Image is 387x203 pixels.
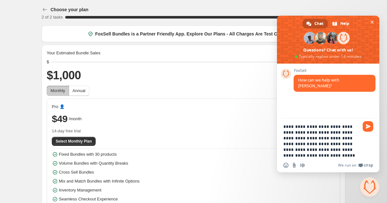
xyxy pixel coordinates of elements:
[300,163,305,168] span: Audio message
[52,137,96,146] button: Select Monthly Plan
[283,163,288,168] span: Insert an emoji
[292,163,297,168] span: Send a file
[328,19,354,28] div: Help
[338,163,356,168] span: We run on
[314,19,323,28] span: Chat
[59,178,139,184] span: Mix and Match Bundles with Infinite Options
[73,88,85,93] span: Annual
[47,59,49,65] div: $
[69,86,89,96] button: Annual
[364,163,373,168] span: Crisp
[298,77,339,89] span: How can we help with [PERSON_NAME]?
[360,177,379,197] div: Close chat
[59,169,94,176] span: Cross Sell Bundles
[283,124,359,158] textarea: Compose your message...
[52,113,67,125] span: $49
[59,151,117,158] span: Fixed Bundles with 30 products
[338,163,373,168] a: We run onCrisp
[369,19,375,26] span: Close chat
[42,15,63,20] span: 2 of 2 tasks
[59,187,101,193] span: Inventory Management
[51,6,88,13] h3: Choose your plan
[294,68,375,73] span: FoxSell
[69,116,82,122] span: /month
[51,88,65,93] span: Monthly
[56,139,92,144] span: Select Monthly Plan
[363,121,373,132] span: Send
[95,31,292,37] span: FoxSell Bundles is a Partner Friendly App. Explore Our Plans - All Charges Are Test Charges
[47,86,69,96] button: Monthly
[47,50,100,56] span: Your Estimated Bundle Sales
[303,19,328,28] div: Chat
[59,196,118,202] span: Seamless Checkout Experience
[59,160,128,167] span: Volume Bundles with Quantity Breaks
[52,128,335,134] span: 14-day free trial
[340,19,349,28] span: Help
[52,104,65,110] span: Pro 👤
[47,68,340,83] h2: $1,000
